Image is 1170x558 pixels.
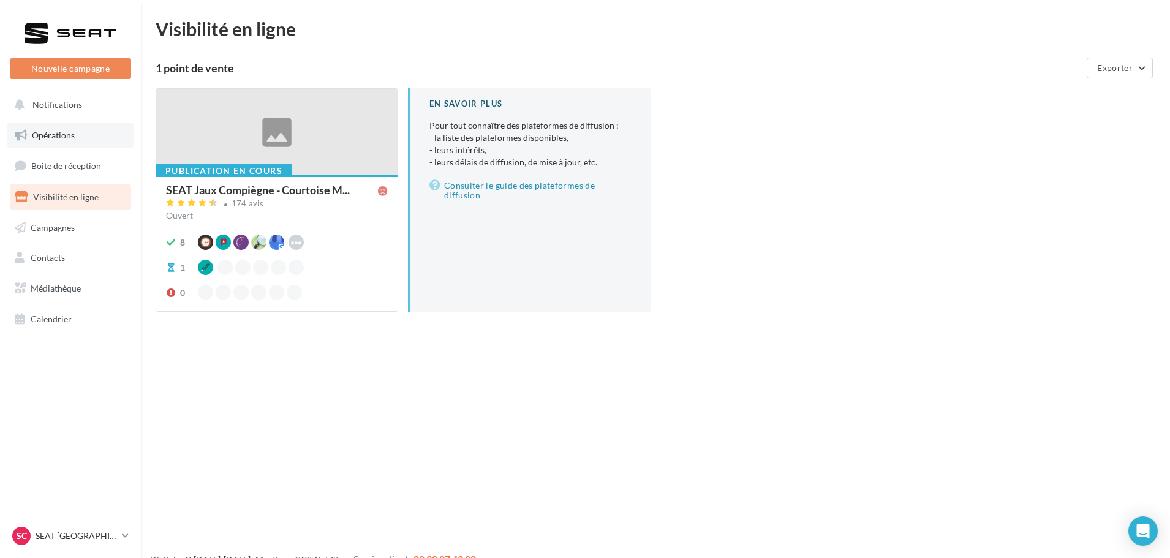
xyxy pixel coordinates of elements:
[429,119,631,168] p: Pour tout connaître des plateformes de diffusion :
[31,283,81,293] span: Médiathèque
[180,262,185,274] div: 1
[166,184,350,195] span: SEAT Jaux Compiègne - Courtoise M...
[31,160,101,171] span: Boîte de réception
[31,252,65,263] span: Contacts
[156,62,1082,74] div: 1 point de vente
[429,144,631,156] li: - leurs intérêts,
[1097,62,1133,73] span: Exporter
[180,287,185,299] div: 0
[10,58,131,79] button: Nouvelle campagne
[31,314,72,324] span: Calendrier
[10,524,131,548] a: SC SEAT [GEOGRAPHIC_DATA]
[1128,516,1158,546] div: Open Intercom Messenger
[156,164,292,178] div: Publication en cours
[166,197,388,212] a: 174 avis
[7,306,134,332] a: Calendrier
[232,200,264,208] div: 174 avis
[180,236,185,249] div: 8
[7,245,134,271] a: Contacts
[7,92,129,118] button: Notifications
[32,99,82,110] span: Notifications
[17,530,27,542] span: SC
[1087,58,1153,78] button: Exporter
[7,153,134,179] a: Boîte de réception
[32,130,75,140] span: Opérations
[7,215,134,241] a: Campagnes
[7,276,134,301] a: Médiathèque
[7,123,134,148] a: Opérations
[31,222,75,232] span: Campagnes
[166,210,193,221] span: Ouvert
[429,98,631,110] div: En savoir plus
[36,530,117,542] p: SEAT [GEOGRAPHIC_DATA]
[33,192,99,202] span: Visibilité en ligne
[429,132,631,144] li: - la liste des plateformes disponibles,
[7,184,134,210] a: Visibilité en ligne
[429,156,631,168] li: - leurs délais de diffusion, de mise à jour, etc.
[429,178,631,203] a: Consulter le guide des plateformes de diffusion
[156,20,1155,38] div: Visibilité en ligne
